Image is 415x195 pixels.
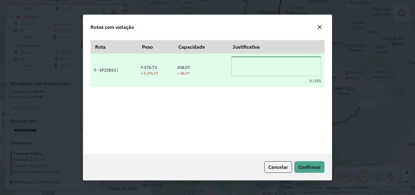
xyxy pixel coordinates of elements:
th: Peso [138,40,174,54]
span: Rotas com violação [91,23,134,31]
small: 0 / 255 [231,78,321,84]
td: 9.276,73 [138,54,174,87]
button: Confirmar [294,161,324,173]
td: 5 - EPZ2B23 | [91,54,138,87]
td: 308,07 [174,54,228,87]
span: Cancelar [268,164,288,170]
th: Capacidade [174,40,228,54]
button: Cancelar [264,161,292,173]
span: Confirmar [298,164,321,170]
small: + 4.276,73 [141,71,158,75]
small: + 58,07 [177,71,190,75]
th: Justificativa [228,40,324,54]
th: Rota [91,40,138,54]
